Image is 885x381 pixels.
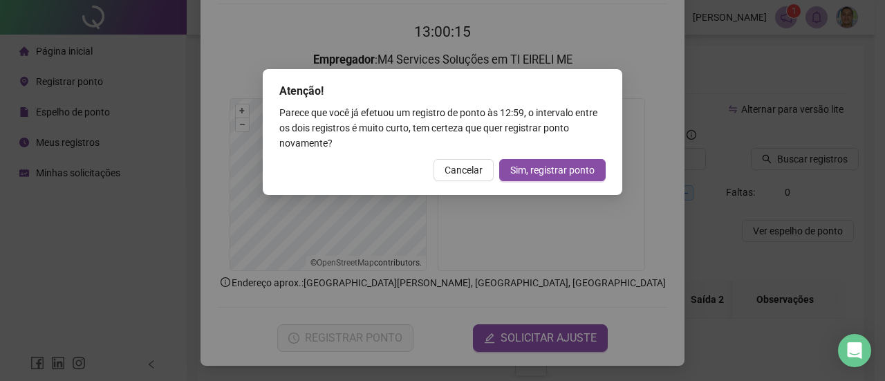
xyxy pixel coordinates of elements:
span: Cancelar [445,162,483,178]
div: Open Intercom Messenger [838,334,871,367]
div: Parece que você já efetuou um registro de ponto às 12:59 , o intervalo entre os dois registros é ... [279,105,606,151]
button: Cancelar [434,159,494,181]
div: Atenção! [279,83,606,100]
button: Sim, registrar ponto [499,159,606,181]
span: Sim, registrar ponto [510,162,595,178]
